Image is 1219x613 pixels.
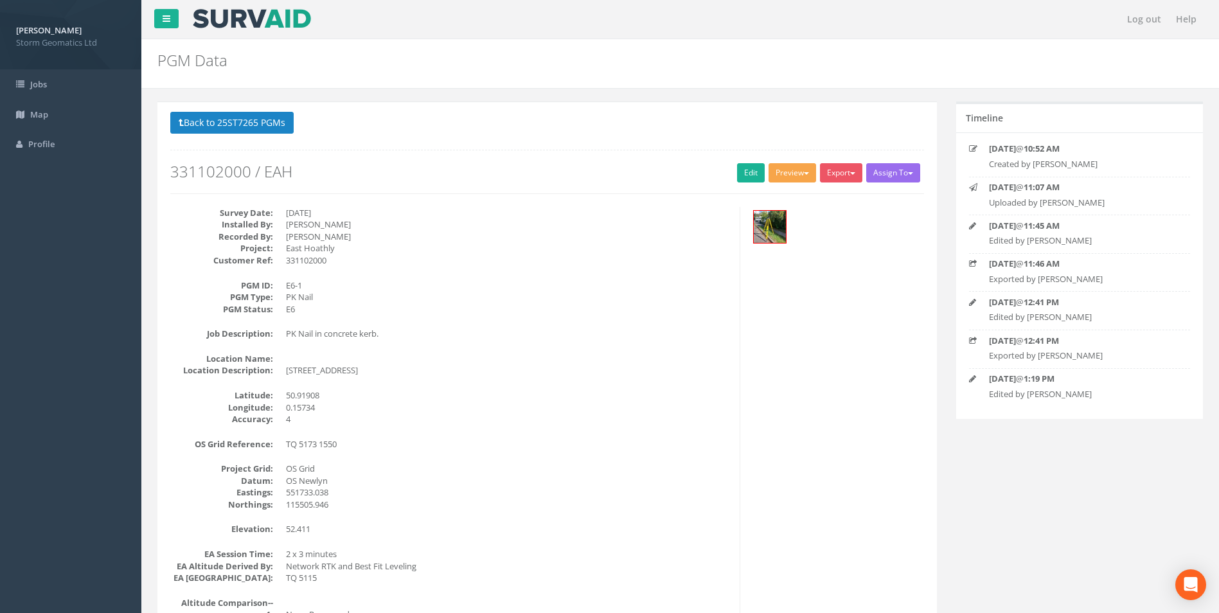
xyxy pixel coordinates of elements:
p: Created by [PERSON_NAME] [989,158,1170,170]
p: @ [989,143,1170,155]
dd: 2 x 3 minutes [286,548,730,560]
p: @ [989,296,1170,308]
dt: EA Session Time: [170,548,273,560]
strong: [DATE] [989,373,1016,384]
p: Uploaded by [PERSON_NAME] [989,197,1170,209]
h2: 331102000 / EAH [170,163,924,180]
p: Exported by [PERSON_NAME] [989,350,1170,362]
p: @ [989,181,1170,193]
dd: [DATE] [286,207,730,219]
dd: [STREET_ADDRESS] [286,364,730,377]
dt: Northings: [170,499,273,511]
span: Storm Geomatics Ltd [16,37,125,49]
dd: 0.15734 [286,402,730,414]
span: Jobs [30,78,47,90]
img: 9955c39d-45c1-fc1b-8d69-4cc3a49dc58d_aa33d44c-bab0-9b3d-e314-fd61b9557837_thumb.jpg [754,211,786,243]
p: @ [989,335,1170,347]
strong: 11:07 AM [1024,181,1060,193]
dt: PGM Type: [170,291,273,303]
strong: [DATE] [989,220,1016,231]
dd: Network RTK and Best Fit Leveling [286,560,730,573]
dd: OS Newlyn [286,475,730,487]
button: Export [820,163,862,182]
dd: PK Nail [286,291,730,303]
dd: OS Grid [286,463,730,475]
dd: TQ 5173 1550 [286,438,730,450]
a: Edit [737,163,765,182]
dd: 50.91908 [286,389,730,402]
dt: Datum: [170,475,273,487]
dt: Location Name: [170,353,273,365]
dt: PGM Status: [170,303,273,315]
strong: 11:45 AM [1024,220,1060,231]
dt: Longitude: [170,402,273,414]
dd: 115505.946 [286,499,730,511]
span: Map [30,109,48,120]
dt: Location Description: [170,364,273,377]
p: Exported by [PERSON_NAME] [989,273,1170,285]
dt: Installed By: [170,218,273,231]
dd: 331102000 [286,254,730,267]
dd: [PERSON_NAME] [286,231,730,243]
dd: E6 [286,303,730,315]
strong: [DATE] [989,296,1016,308]
dt: Survey Date: [170,207,273,219]
p: Edited by [PERSON_NAME] [989,388,1170,400]
a: [PERSON_NAME] Storm Geomatics Ltd [16,21,125,48]
dd: 551733.038 [286,486,730,499]
h2: PGM Data [157,52,1026,69]
p: @ [989,220,1170,232]
dd: [PERSON_NAME] [286,218,730,231]
dd: 52.411 [286,523,730,535]
dd: PK Nail in concrete kerb. [286,328,730,340]
p: @ [989,373,1170,385]
span: Profile [28,138,55,150]
dt: Customer Ref: [170,254,273,267]
p: @ [989,258,1170,270]
dd: East Hoathly [286,242,730,254]
dt: Elevation: [170,523,273,535]
strong: 11:46 AM [1024,258,1060,269]
strong: [DATE] [989,258,1016,269]
dt: Altitude Comparison-- [170,597,273,609]
dd: 4 [286,413,730,425]
dt: PGM ID: [170,280,273,292]
dt: Latitude: [170,389,273,402]
dt: Accuracy: [170,413,273,425]
strong: [PERSON_NAME] [16,24,82,36]
button: Assign To [866,163,920,182]
dd: E6-1 [286,280,730,292]
strong: 12:41 PM [1024,335,1059,346]
p: Edited by [PERSON_NAME] [989,311,1170,323]
dt: OS Grid Reference: [170,438,273,450]
dt: EA Altitude Derived By: [170,560,273,573]
dt: Project: [170,242,273,254]
button: Back to 25ST7265 PGMs [170,112,294,134]
dd: TQ 5115 [286,572,730,584]
h5: Timeline [966,113,1003,123]
dt: EA [GEOGRAPHIC_DATA]: [170,572,273,584]
dt: Eastings: [170,486,273,499]
dt: Project Grid: [170,463,273,475]
strong: [DATE] [989,181,1016,193]
strong: 10:52 AM [1024,143,1060,154]
strong: 1:19 PM [1024,373,1054,384]
strong: [DATE] [989,335,1016,346]
strong: 12:41 PM [1024,296,1059,308]
strong: [DATE] [989,143,1016,154]
button: Preview [769,163,816,182]
p: Edited by [PERSON_NAME] [989,235,1170,247]
div: Open Intercom Messenger [1175,569,1206,600]
dt: Recorded By: [170,231,273,243]
dt: Job Description: [170,328,273,340]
